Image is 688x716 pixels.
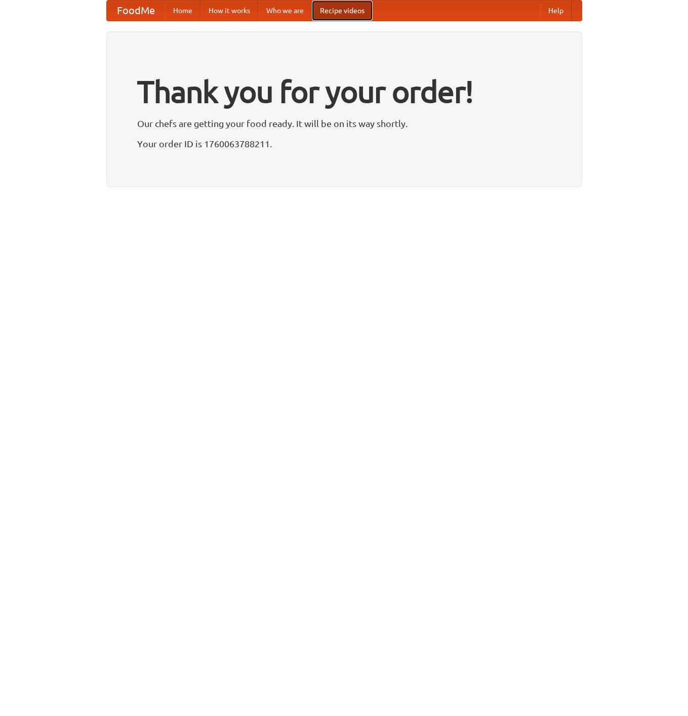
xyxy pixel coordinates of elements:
[137,67,551,116] h1: Thank you for your order!
[137,116,551,131] p: Our chefs are getting your food ready. It will be on its way shortly.
[200,1,258,21] a: How it works
[312,1,373,21] a: Recipe videos
[137,136,551,151] p: Your order ID is 1760063788211.
[165,1,200,21] a: Home
[107,1,165,21] a: FoodMe
[258,1,312,21] a: Who we are
[540,1,572,21] a: Help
